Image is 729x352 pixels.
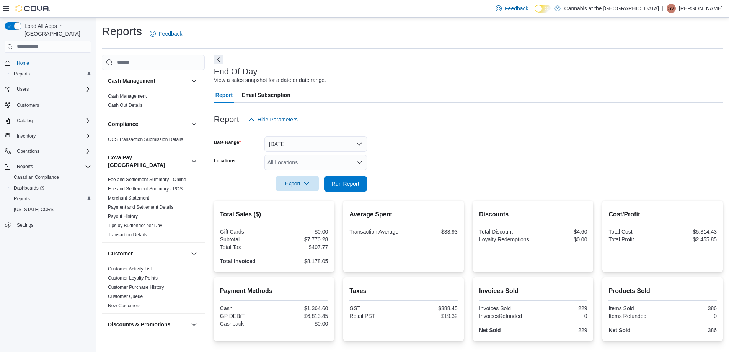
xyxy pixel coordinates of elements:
[11,183,47,193] a: Dashboards
[214,115,239,124] h3: Report
[535,313,587,319] div: 0
[493,1,531,16] a: Feedback
[14,59,32,68] a: Home
[108,120,188,128] button: Compliance
[11,194,91,203] span: Reports
[332,180,359,188] span: Run Report
[276,229,328,235] div: $0.00
[17,164,33,170] span: Reports
[108,154,188,169] button: Cova Pay [GEOGRAPHIC_DATA]
[108,77,155,85] h3: Cash Management
[220,236,272,242] div: Subtotal
[108,93,147,99] a: Cash Management
[2,161,94,172] button: Reports
[608,305,661,311] div: Items Sold
[108,275,158,281] a: Customer Loyalty Points
[276,258,328,264] div: $8,178.05
[564,4,659,13] p: Cannabis at the [GEOGRAPHIC_DATA]
[108,186,183,192] a: Fee and Settlement Summary - POS
[220,244,272,250] div: Total Tax
[17,133,36,139] span: Inventory
[479,313,532,319] div: InvoicesRefunded
[535,327,587,333] div: 229
[11,183,91,193] span: Dashboards
[108,205,173,210] a: Payment and Settlement Details
[102,92,205,113] div: Cash Management
[108,102,143,108] span: Cash Out Details
[17,222,33,228] span: Settings
[679,4,723,13] p: [PERSON_NAME]
[14,162,36,171] button: Reports
[108,77,188,85] button: Cash Management
[405,305,458,311] div: $388.45
[214,139,241,146] label: Date Range
[276,176,319,191] button: Export
[108,275,158,281] span: Customer Loyalty Points
[17,148,39,154] span: Operations
[276,321,328,327] div: $0.00
[220,229,272,235] div: Gift Cards
[14,85,91,94] span: Users
[14,116,91,125] span: Catalog
[189,320,199,329] button: Discounts & Promotions
[664,327,717,333] div: 386
[220,210,328,219] h2: Total Sales ($)
[102,264,205,313] div: Customer
[220,321,272,327] div: Cashback
[8,204,94,215] button: [US_STATE] CCRS
[664,313,717,319] div: 0
[349,313,402,319] div: Retail PST
[108,284,164,290] span: Customer Purchase History
[108,266,152,272] a: Customer Activity List
[2,131,94,141] button: Inventory
[189,157,199,166] button: Cova Pay [GEOGRAPHIC_DATA]
[108,103,143,108] a: Cash Out Details
[214,55,223,64] button: Next
[214,158,236,164] label: Locations
[14,58,91,68] span: Home
[220,287,328,296] h2: Payment Methods
[405,229,458,235] div: $33.93
[108,137,183,142] a: OCS Transaction Submission Details
[11,69,91,79] span: Reports
[479,327,501,333] strong: Net Sold
[349,287,458,296] h2: Taxes
[14,101,42,110] a: Customers
[264,136,367,152] button: [DATE]
[108,223,162,229] span: Tips by Budtender per Day
[189,76,199,85] button: Cash Management
[8,193,94,204] button: Reports
[324,176,367,192] button: Run Report
[2,84,94,95] button: Users
[14,220,91,230] span: Settings
[108,195,149,201] a: Merchant Statement
[356,159,362,165] button: Open list of options
[108,177,186,183] span: Fee and Settlement Summary - Online
[102,175,205,242] div: Cova Pay [GEOGRAPHIC_DATA]
[664,229,717,235] div: $5,314.43
[11,173,62,182] a: Canadian Compliance
[5,54,91,250] nav: Complex example
[215,87,233,103] span: Report
[479,287,587,296] h2: Invoices Sold
[14,162,91,171] span: Reports
[108,250,133,257] h3: Customer
[479,210,587,219] h2: Discounts
[276,313,328,319] div: $6,813.45
[479,236,532,242] div: Loyalty Redemptions
[2,219,94,231] button: Settings
[14,174,59,180] span: Canadian Compliance
[535,305,587,311] div: 229
[349,210,458,219] h2: Average Spent
[11,205,57,214] a: [US_STATE] CCRS
[102,135,205,147] div: Compliance
[14,116,36,125] button: Catalog
[276,236,328,242] div: $7,770.28
[11,205,91,214] span: Washington CCRS
[8,183,94,193] a: Dashboards
[102,24,142,39] h1: Reports
[11,69,33,79] a: Reports
[108,214,138,219] a: Payout History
